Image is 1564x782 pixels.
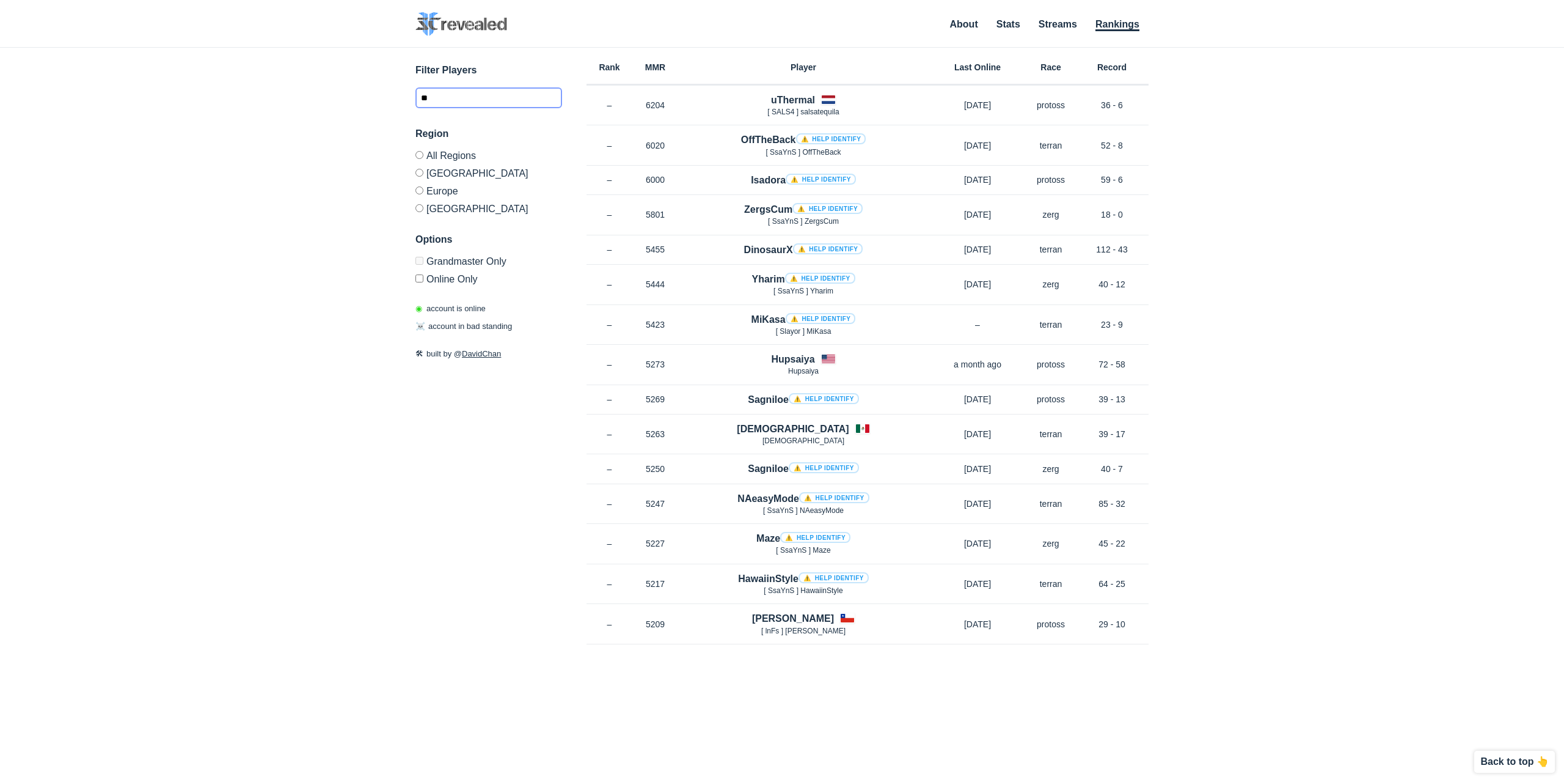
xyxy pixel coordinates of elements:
p: – [586,463,632,475]
p: [DATE] [929,393,1026,405]
p: 64 - 25 [1075,578,1149,590]
a: DavidChan [462,349,501,358]
p: [DATE] [929,99,1026,111]
p: 5269 [632,393,678,405]
a: ⚠️ Help identify [789,462,859,473]
label: [GEOGRAPHIC_DATA] [415,164,562,182]
p: account is online [415,303,486,315]
p: – [586,319,632,331]
h4: NAeasyMode [737,492,869,506]
p: built by @ [415,348,562,360]
span: [ SsaYnS ] Yharim [773,287,833,295]
p: [DATE] [929,537,1026,550]
p: 5217 [632,578,678,590]
a: Stats [996,19,1020,29]
p: [DATE] [929,139,1026,152]
p: – [586,99,632,111]
span: ☠️ [415,322,425,331]
p: a month ago [929,358,1026,371]
p: 5444 [632,278,678,290]
p: – [929,319,1026,331]
input: [GEOGRAPHIC_DATA] [415,204,423,212]
span: [ SsaYnS ] OffTheBack [766,148,841,157]
p: Back to top 👆 [1480,757,1549,767]
a: ⚠️ Help identify [786,174,856,185]
p: – [586,208,632,221]
p: 59 - 6 [1075,174,1149,186]
h4: Sagniloe [748,393,858,407]
span: 🛠 [415,349,423,358]
h4: ZergsCum [744,202,863,216]
p: – [586,537,632,550]
h4: [PERSON_NAME] [752,611,834,625]
a: ⚠️ Help identify [798,572,869,583]
p: 23 - 9 [1075,319,1149,331]
h4: DinosaurX [744,243,863,257]
h4: Isadora [751,173,856,187]
span: [ SALS4 ] salsatequila [767,108,839,116]
span: [ SsaYnS ] NAeasyMode [763,506,844,515]
p: 5273 [632,358,678,371]
h4: Yharim [751,272,855,286]
p: – [586,139,632,152]
p: zerg [1026,278,1075,290]
a: ⚠️ Help identify [796,133,866,144]
input: Europe [415,186,423,194]
input: Grandmaster Only [415,257,423,265]
a: ⚠️ Help identify [799,492,869,503]
p: [DATE] [929,578,1026,590]
p: [DATE] [929,463,1026,475]
p: 40 - 7 [1075,463,1149,475]
p: 5455 [632,243,678,256]
input: Online Only [415,275,423,282]
p: protoss [1026,618,1075,630]
a: ⚠️ Help identify [789,393,859,404]
p: zerg [1026,208,1075,221]
span: Hupsaiya [788,367,819,375]
input: [GEOGRAPHIC_DATA] [415,169,423,177]
h4: HawaiinStyle [738,572,868,586]
p: 5227 [632,537,678,550]
span: ◉ [415,304,422,313]
p: [DATE] [929,174,1026,186]
p: 112 - 43 [1075,243,1149,256]
p: – [586,358,632,371]
h4: MiKasa [751,312,856,326]
h3: Filter Players [415,63,562,78]
p: 29 - 10 [1075,618,1149,630]
a: About [950,19,978,29]
p: 5247 [632,498,678,510]
label: Europe [415,182,562,199]
p: 5263 [632,428,678,440]
label: Only Show accounts currently in Grandmaster [415,257,562,270]
h4: [DEMOGRAPHIC_DATA] [737,422,849,436]
p: 40 - 12 [1075,278,1149,290]
input: All Regions [415,151,423,159]
p: protoss [1026,99,1075,111]
span: [ SsaYnS ] Maze [776,546,830,555]
p: terran [1026,139,1075,152]
p: [DATE] [929,498,1026,510]
p: terran [1026,243,1075,256]
p: 6204 [632,99,678,111]
p: terran [1026,428,1075,440]
span: [ Slayor ] MiKasa [776,327,831,336]
p: 18 - 0 [1075,208,1149,221]
p: 5250 [632,463,678,475]
label: [GEOGRAPHIC_DATA] [415,199,562,214]
p: 45 - 22 [1075,537,1149,550]
h4: Sagniloe [748,462,858,476]
p: protoss [1026,393,1075,405]
h3: Options [415,232,562,247]
p: – [586,428,632,440]
p: 72 - 58 [1075,358,1149,371]
a: ⚠️ Help identify [780,532,850,543]
h6: Record [1075,63,1149,72]
p: 5209 [632,618,678,630]
label: All Regions [415,151,562,164]
p: [DATE] [929,278,1026,290]
span: [ SsaYnS ] HawaiinStyle [764,586,842,595]
p: 39 - 13 [1075,393,1149,405]
p: zerg [1026,537,1075,550]
h6: Race [1026,63,1075,72]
